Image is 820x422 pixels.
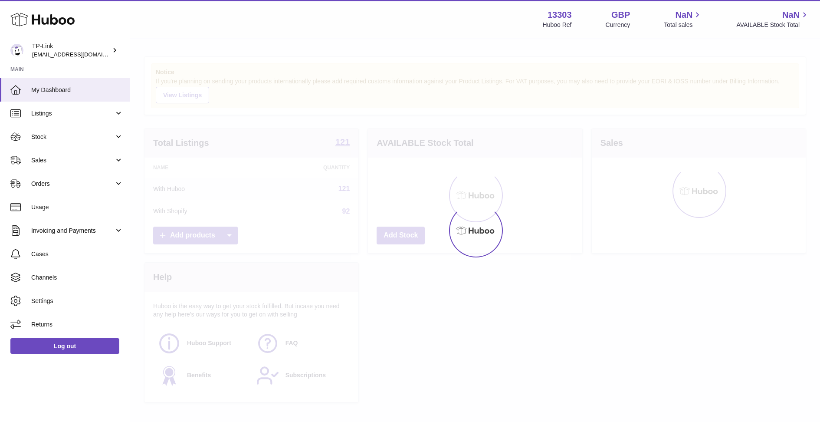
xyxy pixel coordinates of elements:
strong: 13303 [548,9,572,21]
div: TP-Link [32,42,110,59]
a: NaN Total sales [664,9,702,29]
span: Invoicing and Payments [31,227,114,235]
a: NaN AVAILABLE Stock Total [736,9,810,29]
span: Total sales [664,21,702,29]
img: internalAdmin-13303@internal.huboo.com [10,44,23,57]
span: [EMAIL_ADDRESS][DOMAIN_NAME] [32,51,128,58]
strong: GBP [611,9,630,21]
span: AVAILABLE Stock Total [736,21,810,29]
span: Listings [31,109,114,118]
a: Log out [10,338,119,354]
span: Settings [31,297,123,305]
span: Usage [31,203,123,211]
span: Channels [31,274,123,282]
span: Cases [31,250,123,258]
span: NaN [782,9,800,21]
span: Sales [31,156,114,165]
span: Orders [31,180,114,188]
span: Returns [31,320,123,329]
span: Stock [31,133,114,141]
div: Huboo Ref [543,21,572,29]
div: Currency [606,21,630,29]
span: NaN [675,9,692,21]
span: My Dashboard [31,86,123,94]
